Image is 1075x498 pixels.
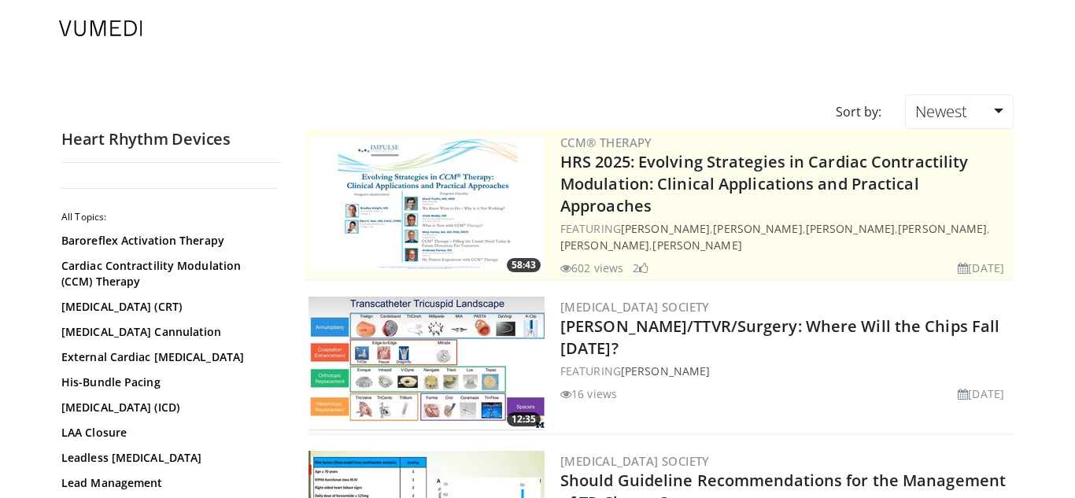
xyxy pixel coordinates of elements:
a: Leadless [MEDICAL_DATA] [61,450,274,466]
a: Newest [905,94,1014,129]
div: Sort by: [824,94,893,129]
a: 58:43 [308,138,545,271]
a: [MEDICAL_DATA] Society [560,299,710,315]
span: 12:35 [507,412,541,426]
a: [MEDICAL_DATA] (CRT) [61,299,274,315]
a: [MEDICAL_DATA] (ICD) [61,400,274,415]
a: [MEDICAL_DATA] Cannulation [61,324,274,340]
a: [MEDICAL_DATA] Society [560,453,710,469]
h2: Heart Rhythm Devices [61,129,282,149]
h2: All Topics: [61,211,278,223]
a: [PERSON_NAME] [806,221,895,236]
li: [DATE] [958,385,1004,402]
a: [PERSON_NAME]/TTVR/Surgery: Where Will the Chips Fall [DATE]? [560,315,999,359]
a: Cardiac Contractility Modulation (CCM) Therapy [61,258,274,290]
li: 2 [633,260,648,276]
li: 16 views [560,385,617,402]
a: Baroreflex Activation Therapy [61,233,274,249]
a: Lead Management [61,475,274,491]
img: 3f694bbe-f46e-4e2a-ab7b-fff0935bbb6c.300x170_q85_crop-smart_upscale.jpg [308,138,545,271]
li: [DATE] [958,260,1004,276]
span: Newest [915,101,967,122]
a: 12:35 [308,297,545,430]
a: [PERSON_NAME] [560,238,649,253]
li: 602 views [560,260,623,276]
a: HRS 2025: Evolving Strategies in Cardiac Contractility Modulation: Clinical Applications and Prac... [560,151,968,216]
span: 58:43 [507,258,541,272]
a: His-Bundle Pacing [61,374,274,390]
img: VuMedi Logo [59,20,142,36]
a: [PERSON_NAME] [652,238,741,253]
a: [PERSON_NAME] [713,221,802,236]
a: LAA Closure [61,425,274,441]
a: [PERSON_NAME] [621,363,710,378]
img: c80d9da2-a758-42a1-bbfe-3136b340932d.300x170_q85_crop-smart_upscale.jpg [308,297,545,430]
a: CCM® Therapy [560,135,652,150]
div: FEATURING , , , , , [560,220,1010,253]
a: [PERSON_NAME] [898,221,987,236]
a: [PERSON_NAME] [621,221,710,236]
a: External Cardiac [MEDICAL_DATA] [61,349,274,365]
div: FEATURING [560,363,1010,379]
